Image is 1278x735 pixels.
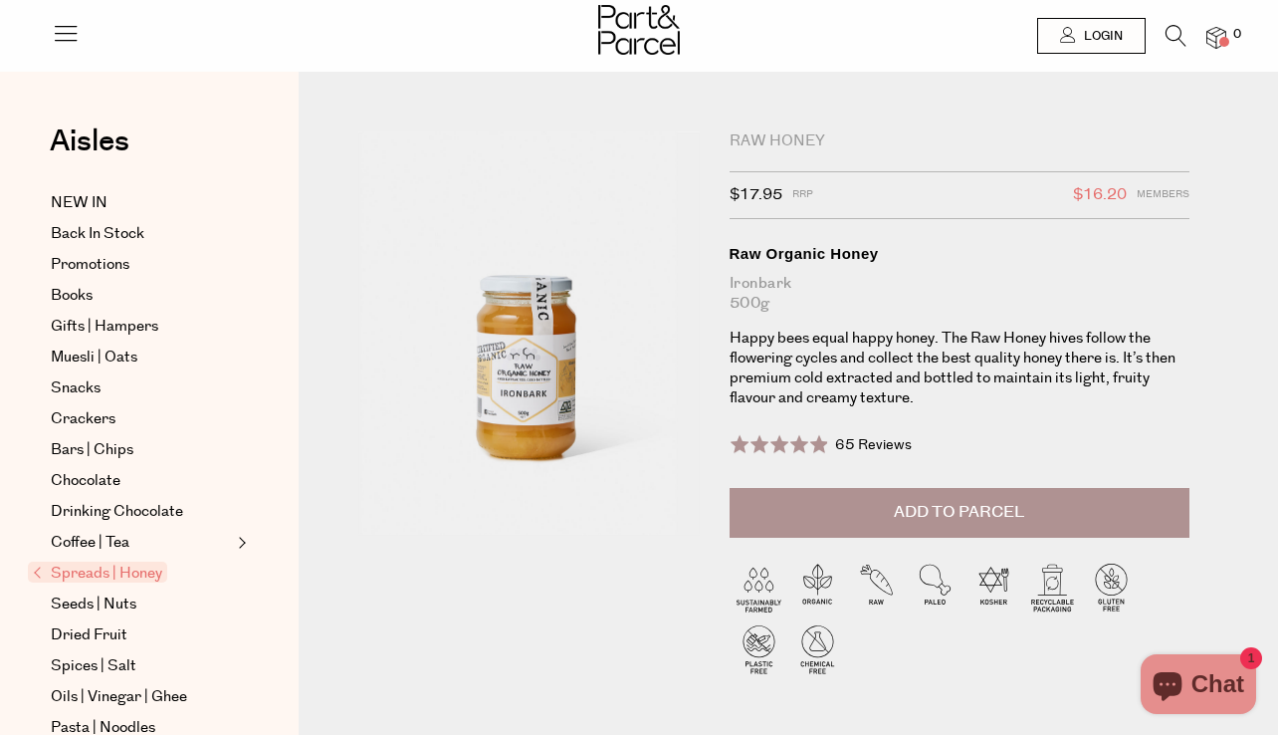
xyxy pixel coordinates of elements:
a: Dried Fruit [51,623,232,647]
span: Muesli | Oats [51,346,137,369]
a: Drinking Chocolate [51,500,232,524]
span: 65 Reviews [835,435,912,455]
a: NEW IN [51,191,232,215]
span: Add to Parcel [894,501,1024,524]
span: Back In Stock [51,222,144,246]
div: Raw Organic Honey [730,244,1189,264]
img: P_P-ICONS-Live_Bec_V11_Kosher.svg [964,558,1023,616]
img: P_P-ICONS-Live_Bec_V11_Gluten_Free.svg [1082,558,1141,616]
a: Books [51,284,232,308]
img: P_P-ICONS-Live_Bec_V11_Chemical_Free.svg [788,619,847,678]
a: Crackers [51,407,232,431]
img: P_P-ICONS-Live_Bec_V11_Recyclable_Packaging.svg [1023,558,1082,616]
img: P_P-ICONS-Live_Bec_V11_Plastic_Free.svg [730,619,788,678]
a: Oils | Vinegar | Ghee [51,685,232,709]
a: Spreads | Honey [33,562,232,586]
button: Expand/Collapse Coffee | Tea [233,531,247,555]
a: Bars | Chips [51,438,232,462]
a: Seeds | Nuts [51,593,232,616]
button: Add to Parcel [730,488,1189,538]
span: Login [1079,28,1123,45]
span: Dried Fruit [51,623,127,647]
a: Muesli | Oats [51,346,232,369]
a: Promotions [51,253,232,277]
a: Login [1037,18,1146,54]
a: Spices | Salt [51,654,232,678]
span: Seeds | Nuts [51,593,136,616]
span: Crackers [51,407,115,431]
span: $16.20 [1073,182,1127,208]
span: $17.95 [730,182,782,208]
img: P_P-ICONS-Live_Bec_V11_Paleo.svg [906,558,964,616]
span: Promotions [51,253,129,277]
img: Raw Organic Honey [358,131,700,535]
span: Oils | Vinegar | Ghee [51,685,187,709]
a: Chocolate [51,469,232,493]
span: RRP [792,182,813,208]
a: Back In Stock [51,222,232,246]
div: Ironbark 500g [730,274,1189,314]
img: P_P-ICONS-Live_Bec_V11_Raw.svg [847,558,906,616]
span: NEW IN [51,191,107,215]
a: Gifts | Hampers [51,315,232,339]
a: Snacks [51,376,232,400]
span: Chocolate [51,469,120,493]
p: Happy bees equal happy honey. The Raw Honey hives follow the flowering cycles and collect the bes... [730,329,1189,408]
a: Coffee | Tea [51,531,232,555]
span: Snacks [51,376,101,400]
span: Drinking Chocolate [51,500,183,524]
span: 0 [1228,26,1246,44]
img: P_P-ICONS-Live_Bec_V11_Sustainable_Farmed.svg [730,558,788,616]
span: Gifts | Hampers [51,315,158,339]
span: Aisles [50,120,129,163]
img: P_P-ICONS-Live_Bec_V11_Organic.svg [788,558,847,616]
span: Spices | Salt [51,654,136,678]
a: Aisles [50,126,129,176]
div: Raw Honey [730,131,1189,151]
span: Coffee | Tea [51,531,129,555]
span: Spreads | Honey [28,562,167,583]
inbox-online-store-chat: Shopify online store chat [1135,654,1262,719]
img: Part&Parcel [598,5,680,55]
span: Members [1137,182,1189,208]
span: Bars | Chips [51,438,133,462]
span: Books [51,284,93,308]
a: 0 [1206,27,1226,48]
